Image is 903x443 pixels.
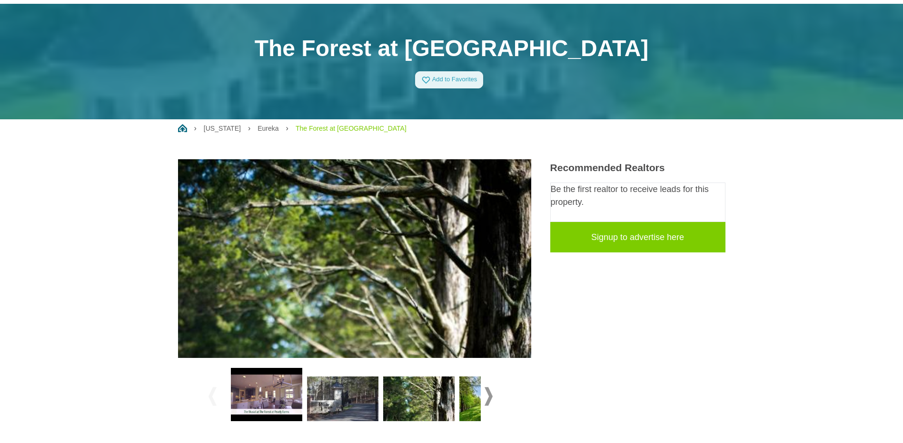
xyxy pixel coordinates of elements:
p: Be the first realtor to receive leads for this property. [551,183,725,209]
a: [US_STATE] [204,125,241,132]
img: hqdefault.jpg [231,368,302,422]
a: The Forest at [GEOGRAPHIC_DATA] [296,125,407,132]
a: Signup to advertise here [550,222,725,252]
a: Eureka [258,125,278,132]
span: Add to Favorites [432,76,477,83]
h3: Recommended Realtors [550,162,725,173]
a: Add to Favorites [415,71,484,88]
h1: The Forest at [GEOGRAPHIC_DATA] [178,35,725,62]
